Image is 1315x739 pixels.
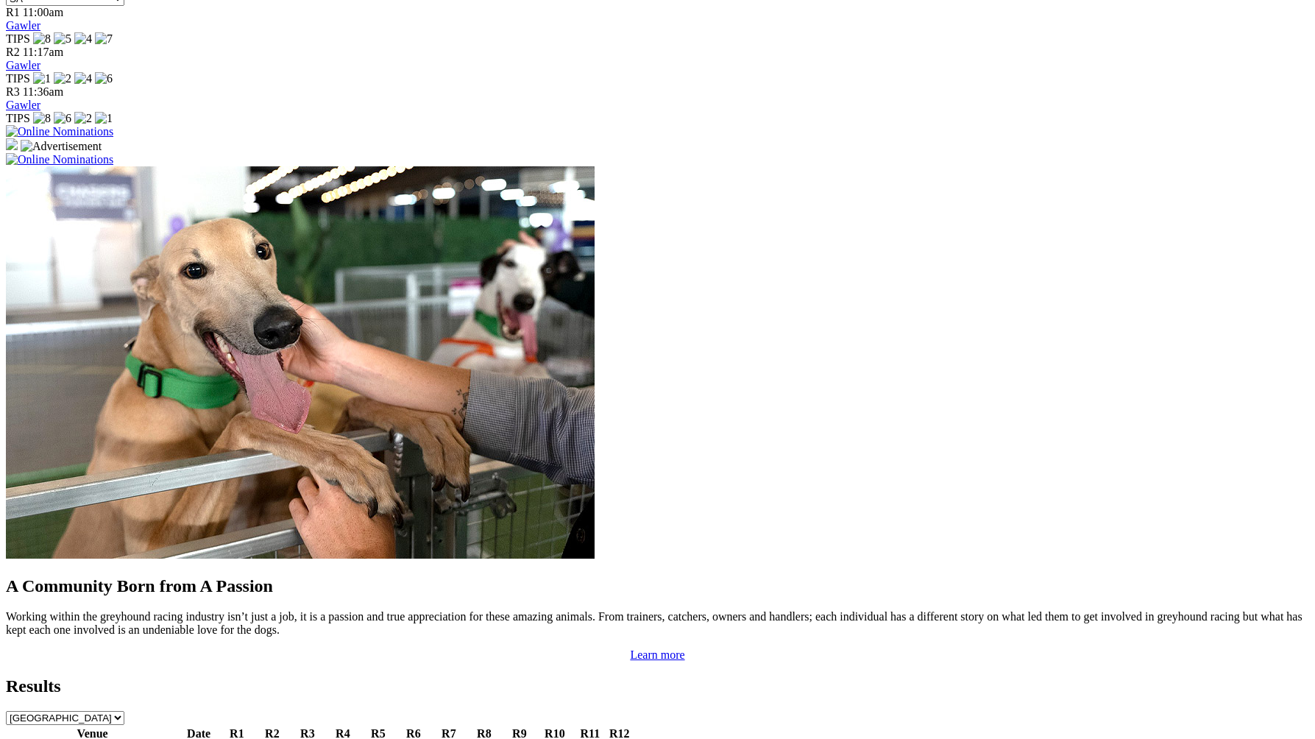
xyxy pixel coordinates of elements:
[74,72,92,85] img: 4
[95,32,113,46] img: 7
[6,125,113,138] img: Online Nominations
[6,85,20,98] span: R3
[6,166,595,559] img: Westy_Cropped.jpg
[6,46,20,58] span: R2
[74,32,92,46] img: 4
[6,99,40,111] a: Gawler
[6,676,1309,696] h2: Results
[6,138,18,150] img: 15187_Greyhounds_GreysPlayCentral_Resize_SA_WebsiteBanner_300x115_2025.jpg
[6,19,40,32] a: Gawler
[6,6,20,18] span: R1
[74,112,92,125] img: 2
[6,72,30,85] span: TIPS
[6,112,30,124] span: TIPS
[630,648,684,661] a: Learn more
[54,112,71,125] img: 6
[21,140,102,153] img: Advertisement
[33,72,51,85] img: 1
[54,32,71,46] img: 5
[95,72,113,85] img: 6
[23,46,63,58] span: 11:17am
[33,112,51,125] img: 8
[6,576,1309,596] h2: A Community Born from A Passion
[6,153,113,166] img: Online Nominations
[6,32,30,45] span: TIPS
[6,59,40,71] a: Gawler
[23,6,63,18] span: 11:00am
[95,112,113,125] img: 1
[54,72,71,85] img: 2
[23,85,63,98] span: 11:36am
[6,610,1309,637] p: Working within the greyhound racing industry isn’t just a job, it is a passion and true appreciat...
[33,32,51,46] img: 8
